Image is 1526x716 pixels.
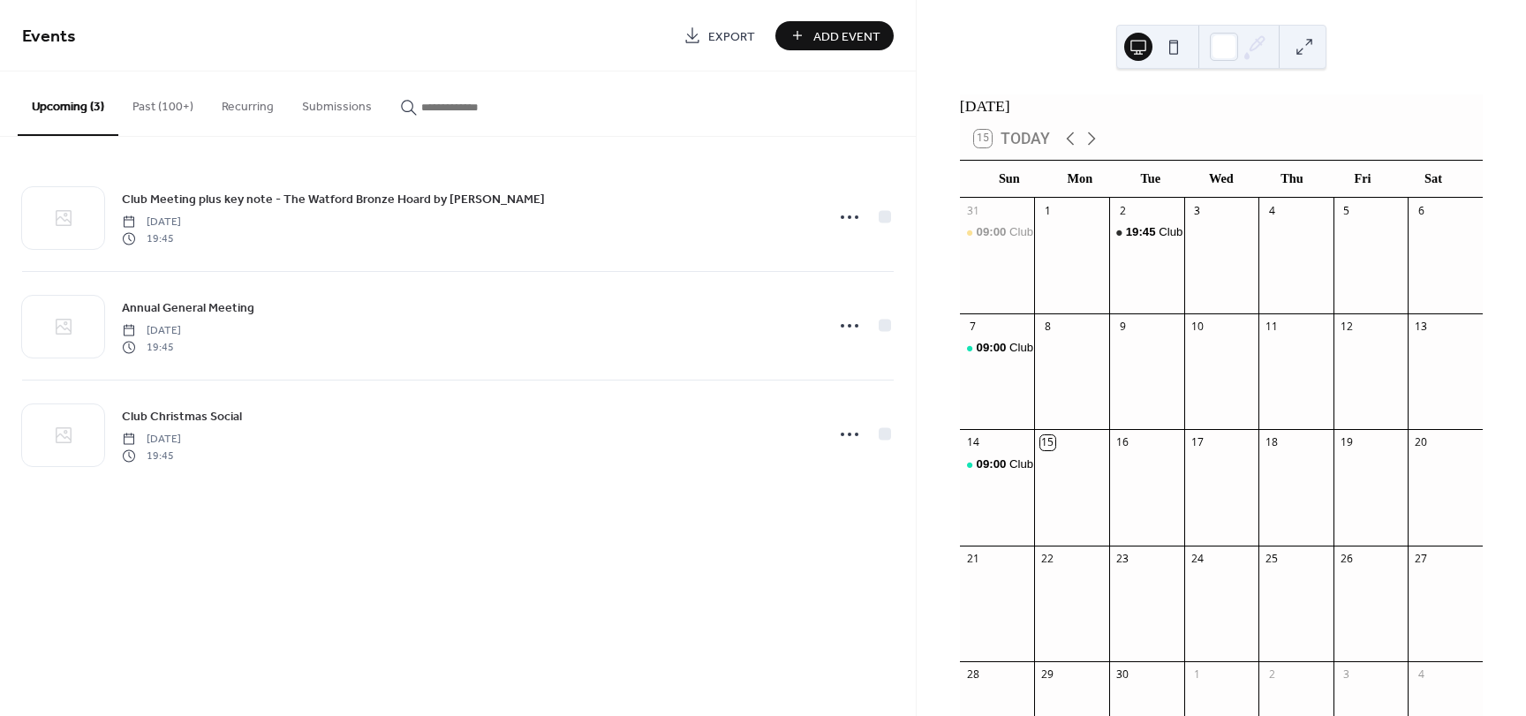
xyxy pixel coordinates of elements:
button: Upcoming (3) [18,72,118,136]
span: Club Christmas Social [122,408,242,426]
span: 09:00 [977,456,1009,472]
div: Club Dig - Click Here [960,224,1035,240]
div: 2 [1115,203,1130,218]
div: 4 [1414,667,1429,682]
div: Wed [1186,161,1257,197]
button: Past (100+) [118,72,208,134]
div: Club Dig - Click Here [960,340,1035,356]
a: Export [670,21,768,50]
div: 25 [1265,551,1280,566]
a: Club Meeting plus key note - The Watford Bronze Hoard by [PERSON_NAME] [122,189,545,209]
div: Club Dig - Click Here [1009,224,1118,240]
div: 8 [1040,320,1055,335]
span: Export [708,27,755,46]
div: 6 [1414,203,1429,218]
span: 09:00 [977,224,1009,240]
span: [DATE] [122,432,181,448]
div: Tue [1115,161,1186,197]
button: Add Event [775,21,894,50]
span: 09:00 [977,340,1009,356]
div: 19 [1339,435,1354,450]
div: 17 [1190,435,1205,450]
div: 16 [1115,435,1130,450]
div: 31 [965,203,980,218]
div: 12 [1339,320,1354,335]
div: 29 [1040,667,1055,682]
div: 28 [965,667,980,682]
button: Submissions [288,72,386,134]
div: 3 [1190,203,1205,218]
div: 5 [1339,203,1354,218]
span: 19:45 [122,339,181,355]
div: 7 [965,320,980,335]
button: Recurring [208,72,288,134]
div: Mon [1045,161,1115,197]
span: [DATE] [122,323,181,339]
div: 14 [965,435,980,450]
span: Add Event [813,27,880,46]
div: 10 [1190,320,1205,335]
span: Annual General Meeting [122,299,254,318]
div: 1 [1190,667,1205,682]
a: Annual General Meeting [122,298,254,318]
span: 19:45 [122,448,181,464]
div: Club Dig - Click Here [960,456,1035,472]
div: Thu [1257,161,1327,197]
div: 2 [1265,667,1280,682]
div: Club Dig - Click Here [1009,456,1118,472]
div: 24 [1190,551,1205,566]
div: 23 [1115,551,1130,566]
div: Club Dig - Click Here [1009,340,1118,356]
div: 21 [965,551,980,566]
div: 26 [1339,551,1354,566]
div: Sat [1398,161,1469,197]
div: Club Meeting plus Finds Quiz with [PERSON_NAME] [1159,224,1433,240]
a: Club Christmas Social [122,406,242,426]
div: [DATE] [960,94,1483,117]
span: 19:45 [1126,224,1159,240]
span: 19:45 [122,230,181,246]
div: 13 [1414,320,1429,335]
div: 20 [1414,435,1429,450]
div: 4 [1265,203,1280,218]
div: 18 [1265,435,1280,450]
div: 1 [1040,203,1055,218]
div: 11 [1265,320,1280,335]
div: 3 [1339,667,1354,682]
div: Club Meeting plus Finds Quiz with Roger Paul [1109,224,1184,240]
div: 30 [1115,667,1130,682]
div: Fri [1327,161,1398,197]
div: 22 [1040,551,1055,566]
div: 27 [1414,551,1429,566]
span: Events [22,19,76,54]
div: 9 [1115,320,1130,335]
span: Club Meeting plus key note - The Watford Bronze Hoard by [PERSON_NAME] [122,191,545,209]
span: [DATE] [122,215,181,230]
div: Sun [974,161,1045,197]
div: 15 [1040,435,1055,450]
